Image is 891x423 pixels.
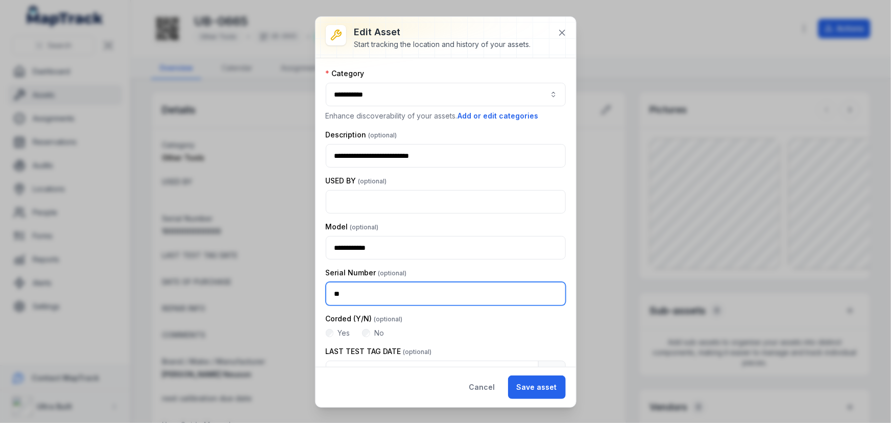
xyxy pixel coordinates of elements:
label: No [374,328,384,338]
h3: Edit asset [354,25,531,39]
button: Calendar [538,361,566,384]
label: USED BY [326,176,387,186]
label: Corded (Y/N) [326,314,403,324]
button: Cancel [461,375,504,399]
label: Model [326,222,379,232]
button: Save asset [508,375,566,399]
label: Serial Number [326,268,407,278]
p: Enhance discoverability of your assets. [326,110,566,122]
label: Yes [338,328,350,338]
label: Description [326,130,397,140]
div: Start tracking the location and history of your assets. [354,39,531,50]
button: Add or edit categories [457,110,539,122]
label: Category [326,68,365,79]
label: LAST TEST TAG DATE [326,346,432,357]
